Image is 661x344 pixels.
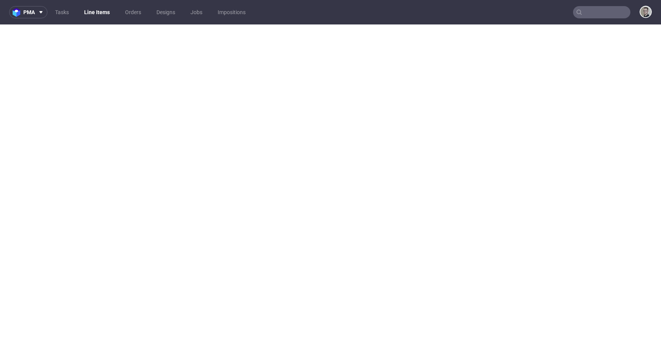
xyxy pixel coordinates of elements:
[9,6,47,18] button: pma
[186,6,207,18] a: Jobs
[50,6,73,18] a: Tasks
[152,6,180,18] a: Designs
[23,10,35,15] span: pma
[640,6,651,17] img: Krystian Gaza
[13,8,23,17] img: logo
[213,6,250,18] a: Impositions
[80,6,114,18] a: Line Items
[120,6,146,18] a: Orders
